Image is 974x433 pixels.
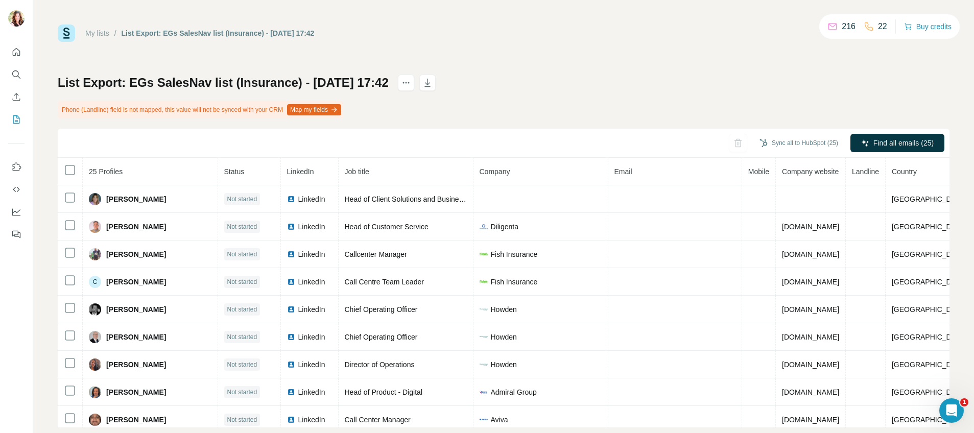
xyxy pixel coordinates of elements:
[298,332,325,342] span: LinkedIn
[227,277,257,286] span: Not started
[106,359,166,370] span: [PERSON_NAME]
[892,167,917,176] span: Country
[122,28,315,38] div: List Export: EGs SalesNav list (Insurance) - [DATE] 17:42
[960,398,968,406] span: 1
[89,193,101,205] img: Avatar
[892,416,966,424] span: [GEOGRAPHIC_DATA]
[106,222,166,232] span: [PERSON_NAME]
[298,277,325,287] span: LinkedIn
[89,167,123,176] span: 25 Profiles
[8,10,25,27] img: Avatar
[480,305,488,314] img: company-logo
[287,416,295,424] img: LinkedIn logo
[892,250,966,258] span: [GEOGRAPHIC_DATA]
[398,75,414,91] button: actions
[782,250,839,258] span: [DOMAIN_NAME]
[345,223,429,231] span: Head of Customer Service
[892,388,966,396] span: [GEOGRAPHIC_DATA]
[480,333,488,341] img: company-logo
[106,249,166,259] span: [PERSON_NAME]
[345,305,418,314] span: Chief Operating Officer
[345,360,415,369] span: Director of Operations
[491,359,517,370] span: Howden
[106,304,166,315] span: [PERSON_NAME]
[287,360,295,369] img: LinkedIn logo
[850,134,944,152] button: Find all emails (25)
[227,222,257,231] span: Not started
[227,415,257,424] span: Not started
[852,167,879,176] span: Landline
[287,167,314,176] span: LinkedIn
[89,386,101,398] img: Avatar
[85,29,109,37] a: My lists
[89,414,101,426] img: Avatar
[89,331,101,343] img: Avatar
[298,415,325,425] span: LinkedIn
[892,223,966,231] span: [GEOGRAPHIC_DATA]
[227,332,257,342] span: Not started
[8,110,25,129] button: My lists
[227,195,257,204] span: Not started
[892,360,966,369] span: [GEOGRAPHIC_DATA]
[842,20,856,33] p: 216
[89,303,101,316] img: Avatar
[491,222,518,232] span: Diligenta
[480,167,510,176] span: Company
[491,332,517,342] span: Howden
[8,225,25,244] button: Feedback
[752,135,845,151] button: Sync all to HubSpot (25)
[345,278,424,286] span: Call Centre Team Leader
[89,276,101,288] div: C
[480,360,488,369] img: company-logo
[491,387,537,397] span: Admiral Group
[58,101,343,118] div: Phone (Landline) field is not mapped, this value will not be synced with your CRM
[491,249,538,259] span: Fish Insurance
[782,416,839,424] span: [DOMAIN_NAME]
[58,75,389,91] h1: List Export: EGs SalesNav list (Insurance) - [DATE] 17:42
[298,194,325,204] span: LinkedIn
[227,250,257,259] span: Not started
[106,194,166,204] span: [PERSON_NAME]
[106,415,166,425] span: [PERSON_NAME]
[298,359,325,370] span: LinkedIn
[298,304,325,315] span: LinkedIn
[8,180,25,199] button: Use Surfe API
[491,304,517,315] span: Howden
[298,222,325,232] span: LinkedIn
[345,416,411,424] span: Call Center Manager
[892,305,966,314] span: [GEOGRAPHIC_DATA]
[345,167,369,176] span: Job title
[8,203,25,221] button: Dashboard
[782,278,839,286] span: [DOMAIN_NAME]
[89,358,101,371] img: Avatar
[345,195,544,203] span: Head of Client Solutions and Business Transformation Delivery
[287,278,295,286] img: LinkedIn logo
[345,333,418,341] span: Chief Operating Officer
[782,167,839,176] span: Company website
[892,333,966,341] span: [GEOGRAPHIC_DATA]
[614,167,632,176] span: Email
[298,387,325,397] span: LinkedIn
[287,388,295,396] img: LinkedIn logo
[106,387,166,397] span: [PERSON_NAME]
[8,158,25,176] button: Use Surfe on LinkedIn
[491,415,508,425] span: Aviva
[114,28,116,38] li: /
[227,305,257,314] span: Not started
[8,88,25,106] button: Enrich CSV
[491,277,538,287] span: Fish Insurance
[287,195,295,203] img: LinkedIn logo
[224,167,245,176] span: Status
[939,398,964,423] iframe: Intercom live chat
[287,223,295,231] img: LinkedIn logo
[904,19,952,34] button: Buy credits
[58,25,75,42] img: Surfe Logo
[878,20,887,33] p: 22
[287,250,295,258] img: LinkedIn logo
[748,167,769,176] span: Mobile
[782,223,839,231] span: [DOMAIN_NAME]
[480,419,488,420] img: company-logo
[480,278,488,286] img: company-logo
[8,43,25,61] button: Quick start
[480,388,488,396] img: company-logo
